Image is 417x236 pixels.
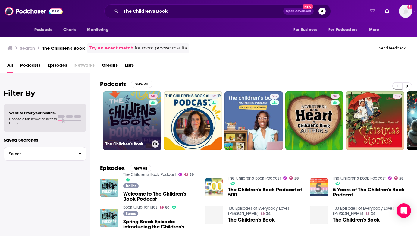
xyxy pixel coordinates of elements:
a: 36 [285,91,344,150]
a: PodcastsView All [100,80,152,88]
button: Send feedback [377,46,407,51]
span: 35 [395,94,400,100]
button: open menu [289,24,325,36]
h2: Podcasts [100,80,126,88]
a: 34 [261,212,271,215]
span: 60 [165,206,169,209]
a: Show notifications dropdown [367,6,378,16]
span: 34 [371,212,375,215]
span: More [369,26,379,34]
a: EpisodesView All [100,164,151,172]
a: Show notifications dropdown [382,6,392,16]
img: Podchaser - Follow, Share and Rate Podcasts [5,5,63,17]
span: 32 [212,94,216,100]
span: New [303,4,313,9]
span: 34 [266,212,271,215]
a: 58 [184,173,194,176]
a: 58 [394,176,404,180]
a: Credits [102,60,118,73]
span: Logged in as BenLaurro [399,5,412,18]
button: View All [130,165,151,172]
span: 58 [399,177,403,180]
span: Podcasts [34,26,52,34]
img: 5 Years of The Children's Book Podcast [310,178,328,197]
a: 5 Years of The Children's Book Podcast [333,187,407,197]
span: Lists [125,60,134,73]
a: 100 Episodes of Everybody Loves Raymond [333,206,394,216]
span: 25 [272,94,277,100]
a: Welcome to The Children's Book Podcast [123,191,198,202]
a: 25 [270,94,279,99]
div: Search podcasts, credits, & more... [104,4,331,18]
a: The Children's Book [310,206,328,224]
button: open menu [83,24,116,36]
a: 25 [224,91,283,150]
span: 36 [333,94,337,100]
h2: Episodes [100,164,125,172]
span: for more precise results [135,45,187,52]
button: open menu [325,24,366,36]
h3: Search [20,45,35,51]
a: The Children's Book Podcast at 500 [228,187,303,197]
a: Episodes [48,60,67,73]
span: Choose a tab above to access filters. [9,117,57,125]
a: The Children's Book Podcast [123,172,176,177]
button: View All [131,81,152,88]
img: User Profile [399,5,412,18]
h3: The Children's Book [42,45,85,51]
button: Show profile menu [399,5,412,18]
a: 58 [149,94,158,99]
span: Bonus [126,212,136,215]
a: 58 [289,176,299,180]
span: Networks [74,60,95,73]
button: Open AdvancedNew [283,8,314,15]
h3: The Children's Book Podcast [105,142,149,147]
span: Open Advanced [286,10,311,13]
a: The Children's Book Podcast [333,176,386,181]
span: For Business [293,26,317,34]
a: Book Club for Kids [123,205,158,210]
a: 100 Episodes of Everybody Loves Raymond [228,206,289,216]
span: 58 [294,177,299,180]
span: Want to filter your results? [9,111,57,115]
span: Monitoring [87,26,108,34]
button: open menu [365,24,387,36]
a: Podcasts [20,60,40,73]
a: 32 [164,91,222,150]
img: Spring Break Episode: introducing the Children's Book Podcast [100,209,118,227]
img: Welcome to The Children's Book Podcast [100,179,118,197]
a: 35 [393,94,402,99]
span: For Podcasters [328,26,357,34]
span: Select [4,152,74,156]
a: Try an exact match [89,45,133,52]
a: The Children's Book [333,217,380,222]
span: Charts [63,26,76,34]
span: 58 [151,94,155,100]
img: The Children's Book Podcast at 500 [205,178,223,197]
span: 58 [190,173,194,176]
div: Open Intercom Messenger [397,203,411,218]
a: All [7,60,13,73]
button: Select [4,147,86,161]
span: Trailer [126,184,136,188]
a: 34 [366,212,376,215]
svg: Add a profile image [407,5,412,9]
span: The Children's Book [228,217,275,222]
input: Search podcasts, credits, & more... [121,6,283,16]
p: Saved Searches [4,137,86,143]
a: 36 [331,94,340,99]
a: 60 [160,206,170,209]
